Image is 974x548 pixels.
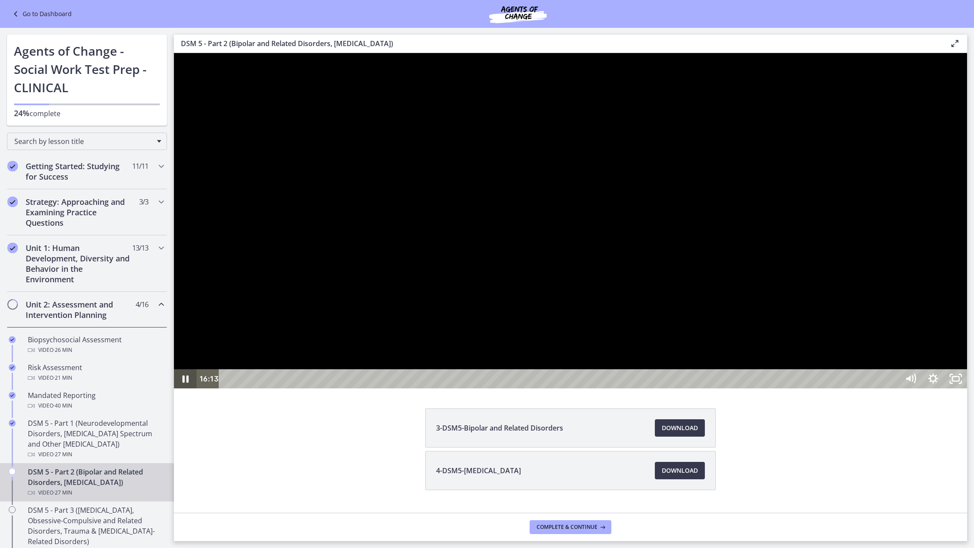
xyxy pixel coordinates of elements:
span: · 26 min [53,345,72,355]
i: Completed [9,420,16,427]
i: Completed [7,161,18,171]
div: Video [28,373,163,383]
h3: DSM 5 - Part 2 (Bipolar and Related Disorders, [MEDICAL_DATA]) [181,38,936,49]
h2: Strategy: Approaching and Examining Practice Questions [26,197,132,228]
span: · 27 min [53,488,72,498]
a: Download [655,419,705,437]
button: Complete & continue [530,520,611,534]
i: Completed [9,392,16,399]
span: Download [662,423,698,433]
h2: Unit 1: Human Development, Diversity and Behavior in the Environment [26,243,132,284]
div: Risk Assessment [28,362,163,383]
div: Search by lesson title [7,133,167,150]
div: Biopsychosocial Assessment [28,334,163,355]
span: 3-DSM5-Bipolar and Related Disorders [436,423,563,433]
a: Go to Dashboard [10,9,72,19]
iframe: Video Lesson [174,53,967,388]
div: Video [28,345,163,355]
a: Download [655,462,705,479]
span: Download [662,465,698,476]
button: Unfullscreen [771,316,793,335]
i: Completed [9,364,16,371]
img: Agents of Change [466,3,570,24]
i: Completed [7,243,18,253]
div: Video [28,449,163,460]
span: · 40 min [53,401,72,411]
span: · 27 min [53,449,72,460]
span: 11 / 11 [132,161,148,171]
button: Show settings menu [748,316,771,335]
h2: Unit 2: Assessment and Intervention Planning [26,299,132,320]
span: 13 / 13 [132,243,148,253]
button: Mute [725,316,748,335]
span: Complete & continue [537,524,597,531]
div: DSM 5 - Part 2 (Bipolar and Related Disorders, [MEDICAL_DATA]) [28,467,163,498]
div: DSM 5 - Part 1 (Neurodevelopmental Disorders, [MEDICAL_DATA] Spectrum and Other [MEDICAL_DATA]) [28,418,163,460]
span: 24% [14,108,30,118]
h1: Agents of Change - Social Work Test Prep - CLINICAL [14,42,160,97]
span: · 21 min [53,373,72,383]
div: Video [28,488,163,498]
h2: Getting Started: Studying for Success [26,161,132,182]
i: Completed [9,336,16,343]
i: Completed [7,197,18,207]
span: 4-DSM5-[MEDICAL_DATA] [436,465,521,476]
span: 3 / 3 [139,197,148,207]
span: Search by lesson title [14,137,153,146]
span: 4 / 16 [136,299,148,310]
p: complete [14,108,160,119]
div: Mandated Reporting [28,390,163,411]
div: Video [28,401,163,411]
